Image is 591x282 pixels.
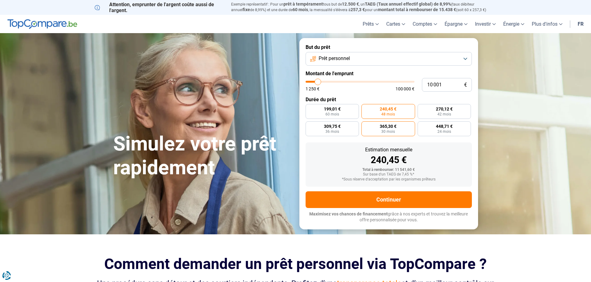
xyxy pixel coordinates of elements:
[437,112,451,116] span: 42 mois
[306,87,320,91] span: 1 250 €
[436,107,453,111] span: 270,12 €
[7,19,77,29] img: TopCompare
[309,211,388,216] span: Maximisez vos chances de financement
[471,15,499,33] a: Investir
[231,2,497,13] p: Exemple représentatif : Pour un tous but de , un (taux débiteur annuel de 8,99%) et une durée de ...
[306,97,472,102] label: Durée du prêt
[380,124,396,128] span: 365,30 €
[381,130,395,133] span: 30 mois
[380,107,396,111] span: 240,45 €
[306,71,472,76] label: Montant de l'emprunt
[293,7,308,12] span: 60 mois
[325,130,339,133] span: 36 mois
[409,15,441,33] a: Comptes
[396,87,414,91] span: 100 000 €
[381,112,395,116] span: 48 mois
[311,155,467,165] div: 240,45 €
[528,15,566,33] a: Plus d'infos
[365,2,451,7] span: TAEG (Taux annuel effectif global) de 8,99%
[306,44,472,50] label: But du prêt
[464,82,467,88] span: €
[325,112,339,116] span: 60 mois
[311,147,467,152] div: Estimation mensuelle
[436,124,453,128] span: 448,71 €
[574,15,587,33] a: fr
[95,255,497,272] h2: Comment demander un prêt personnel via TopCompare ?
[441,15,471,33] a: Épargne
[306,211,472,223] p: grâce à nos experts et trouvez la meilleure offre personnalisée pour vous.
[95,2,224,13] p: Attention, emprunter de l'argent coûte aussi de l'argent.
[113,132,292,180] h1: Simulez votre prêt rapidement
[342,2,359,7] span: 12.500 €
[319,55,350,62] span: Prêt personnel
[359,15,383,33] a: Prêts
[243,7,250,12] span: fixe
[311,172,467,177] div: Sur base d'un TAEG de 7,45 %*
[351,7,365,12] span: 257,3 €
[306,191,472,208] button: Continuer
[437,130,451,133] span: 24 mois
[324,107,341,111] span: 199,01 €
[311,168,467,172] div: Total à rembourser: 11 541,60 €
[324,124,341,128] span: 309,75 €
[499,15,528,33] a: Énergie
[284,2,323,7] span: prêt à tempérament
[383,15,409,33] a: Cartes
[378,7,456,12] span: montant total à rembourser de 15.438 €
[306,52,472,66] button: Prêt personnel
[311,177,467,182] div: *Sous réserve d'acceptation par les organismes prêteurs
